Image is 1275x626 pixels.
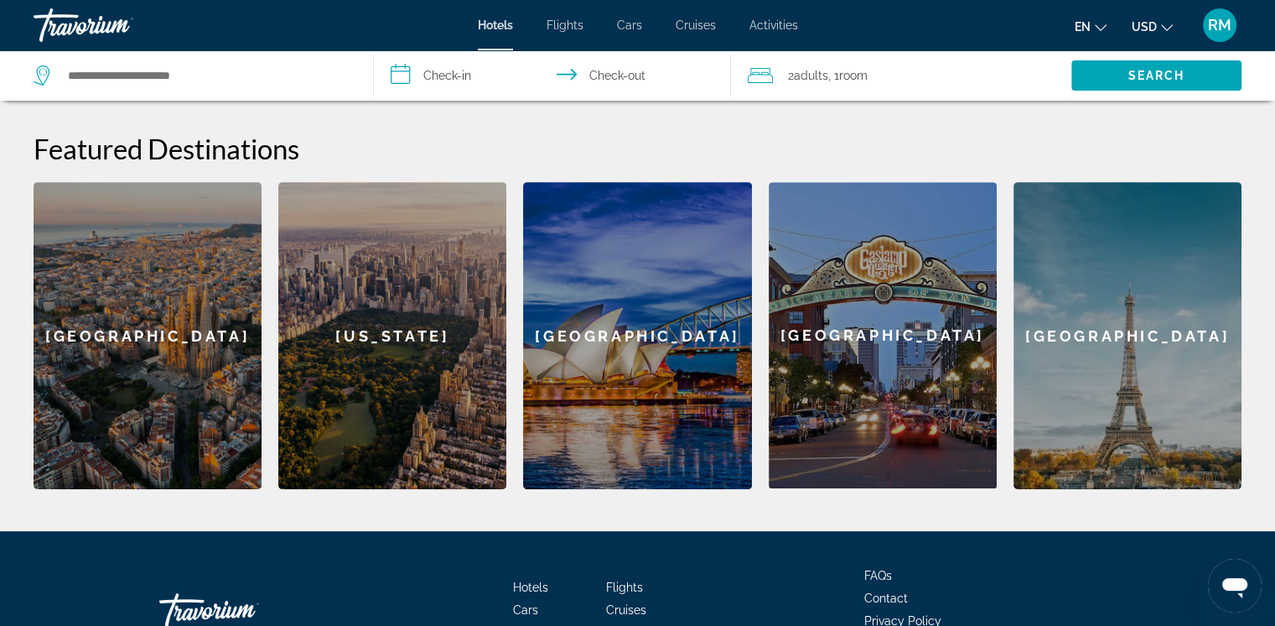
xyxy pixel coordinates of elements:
div: [GEOGRAPHIC_DATA] [769,182,997,488]
div: [US_STATE] [278,182,506,489]
a: Contact [864,592,908,605]
a: San Diego[GEOGRAPHIC_DATA] [769,182,997,489]
a: Hotels [478,18,513,32]
a: Activities [749,18,798,32]
button: Search [1071,60,1241,91]
span: USD [1132,20,1157,34]
button: Change language [1075,14,1107,39]
div: [GEOGRAPHIC_DATA] [523,182,751,489]
a: Cruises [676,18,716,32]
a: Cars [617,18,642,32]
span: Room [839,69,868,82]
a: Flights [547,18,583,32]
a: FAQs [864,569,892,582]
button: User Menu [1198,8,1241,43]
span: en [1075,20,1091,34]
a: Flights [606,581,643,594]
a: Sydney[GEOGRAPHIC_DATA] [523,182,751,489]
a: Hotels [513,581,548,594]
span: Adults [794,69,828,82]
a: Travorium [34,3,201,47]
button: Change currency [1132,14,1173,39]
span: Search [1128,69,1185,82]
button: Select check in and out date [374,50,731,101]
span: RM [1208,17,1231,34]
span: , 1 [828,64,868,87]
a: Barcelona[GEOGRAPHIC_DATA] [34,182,262,489]
a: Cars [513,603,538,617]
input: Search hotel destination [66,63,348,88]
h2: Featured Destinations [34,132,1241,165]
div: [GEOGRAPHIC_DATA] [1013,182,1241,489]
button: Travelers: 2 adults, 0 children [731,50,1071,101]
a: New York[US_STATE] [278,182,506,489]
div: [GEOGRAPHIC_DATA] [34,182,262,489]
a: Paris[GEOGRAPHIC_DATA] [1013,182,1241,489]
a: Cruises [606,603,646,617]
span: 2 [788,64,828,87]
iframe: Button to launch messaging window [1208,559,1262,613]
